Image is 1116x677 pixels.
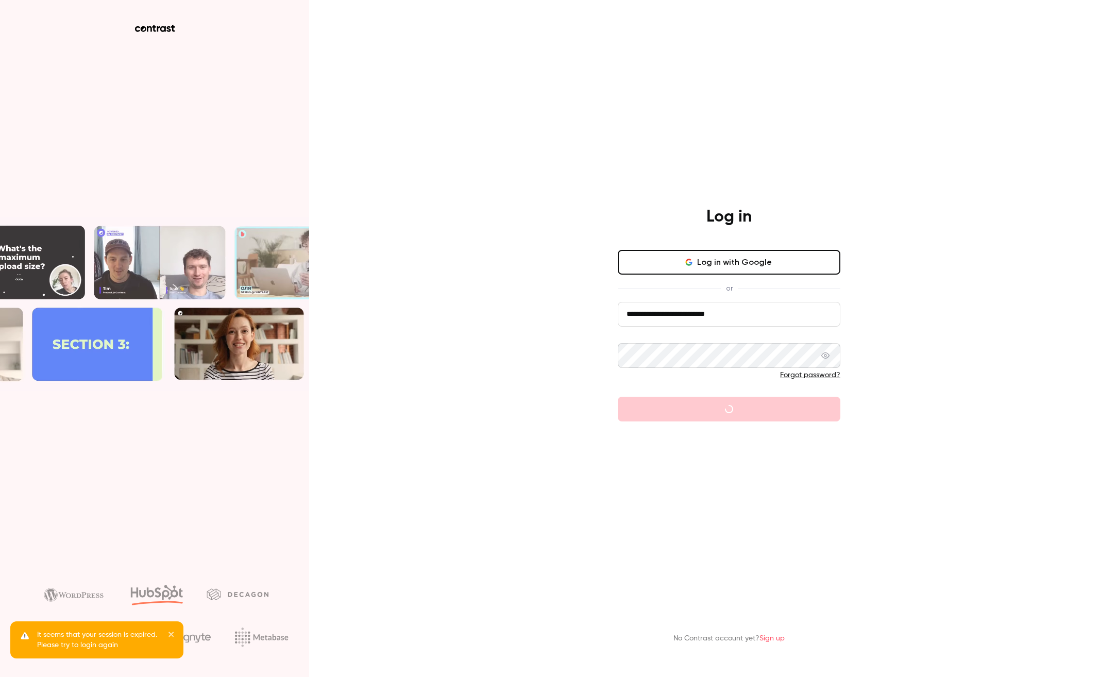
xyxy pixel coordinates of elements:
[706,207,752,227] h4: Log in
[207,588,268,600] img: decagon
[780,371,840,379] a: Forgot password?
[618,250,840,275] button: Log in with Google
[673,633,785,644] p: No Contrast account yet?
[168,630,175,642] button: close
[759,635,785,642] a: Sign up
[721,283,738,294] span: or
[37,630,161,650] p: It seems that your session is expired. Please try to login again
